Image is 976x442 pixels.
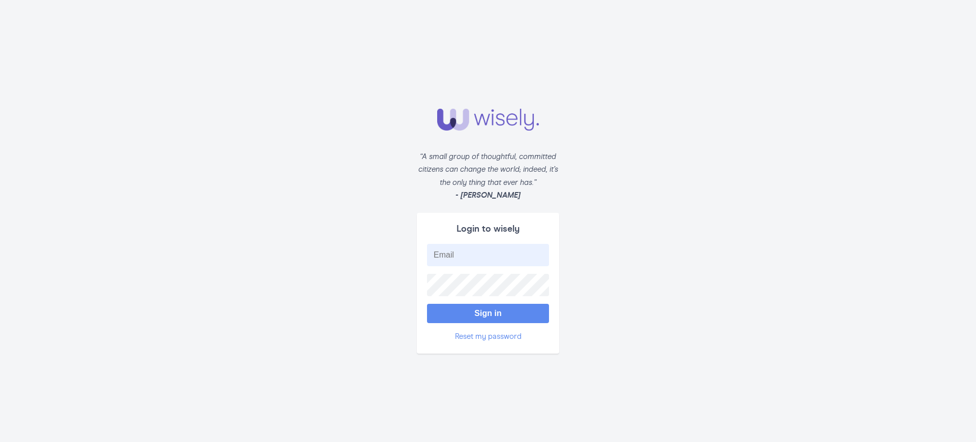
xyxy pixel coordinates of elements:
[427,244,549,266] input: Email
[437,109,539,131] img: Wisely logo
[427,223,549,236] div: Login to wisely
[455,333,522,341] a: Reset my password
[417,151,559,213] div: “A small group of thoughtful, committed citizens can change the world; indeed, it’s the only thin...
[427,304,549,323] button: Sign in
[455,192,521,200] strong: - [PERSON_NAME]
